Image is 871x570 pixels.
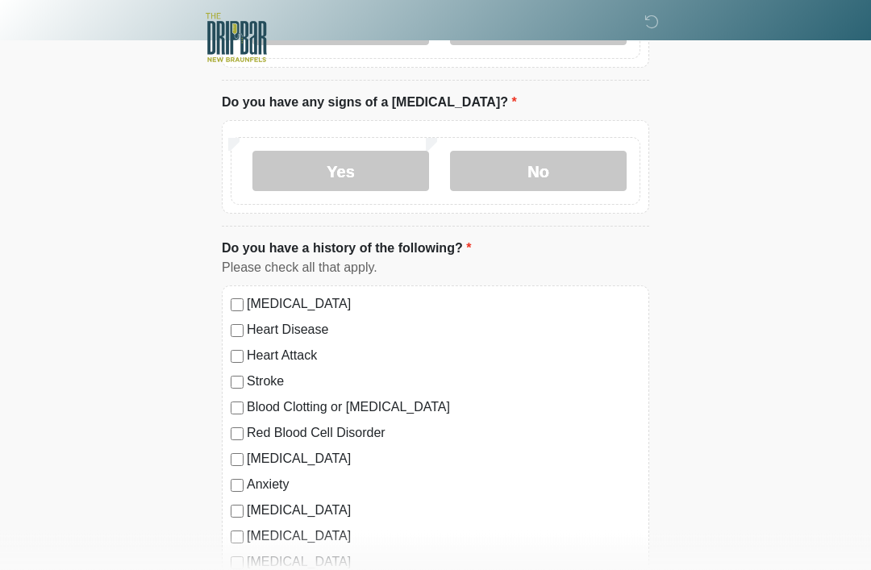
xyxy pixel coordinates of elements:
input: [MEDICAL_DATA] [231,299,244,312]
label: Do you have any signs of a [MEDICAL_DATA]? [222,94,517,113]
input: Anxiety [231,480,244,493]
label: Heart Disease [247,321,640,340]
input: [MEDICAL_DATA] [231,531,244,544]
label: Blood Clotting or [MEDICAL_DATA] [247,398,640,418]
div: Please check all that apply. [222,259,649,278]
label: No [450,152,627,192]
input: Stroke [231,377,244,389]
label: [MEDICAL_DATA] [247,501,640,521]
input: Blood Clotting or [MEDICAL_DATA] [231,402,244,415]
label: Stroke [247,372,640,392]
img: The DRIPBaR - New Braunfels Logo [206,12,267,64]
label: [MEDICAL_DATA] [247,527,640,547]
label: Do you have a history of the following? [222,239,471,259]
label: Heart Attack [247,347,640,366]
label: Yes [252,152,429,192]
input: [MEDICAL_DATA] [231,506,244,518]
input: [MEDICAL_DATA] [231,454,244,467]
label: Anxiety [247,476,640,495]
label: [MEDICAL_DATA] [247,295,640,314]
input: Heart Attack [231,351,244,364]
label: Red Blood Cell Disorder [247,424,640,443]
input: Red Blood Cell Disorder [231,428,244,441]
label: [MEDICAL_DATA] [247,450,640,469]
input: Heart Disease [231,325,244,338]
input: [MEDICAL_DATA] [231,557,244,570]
